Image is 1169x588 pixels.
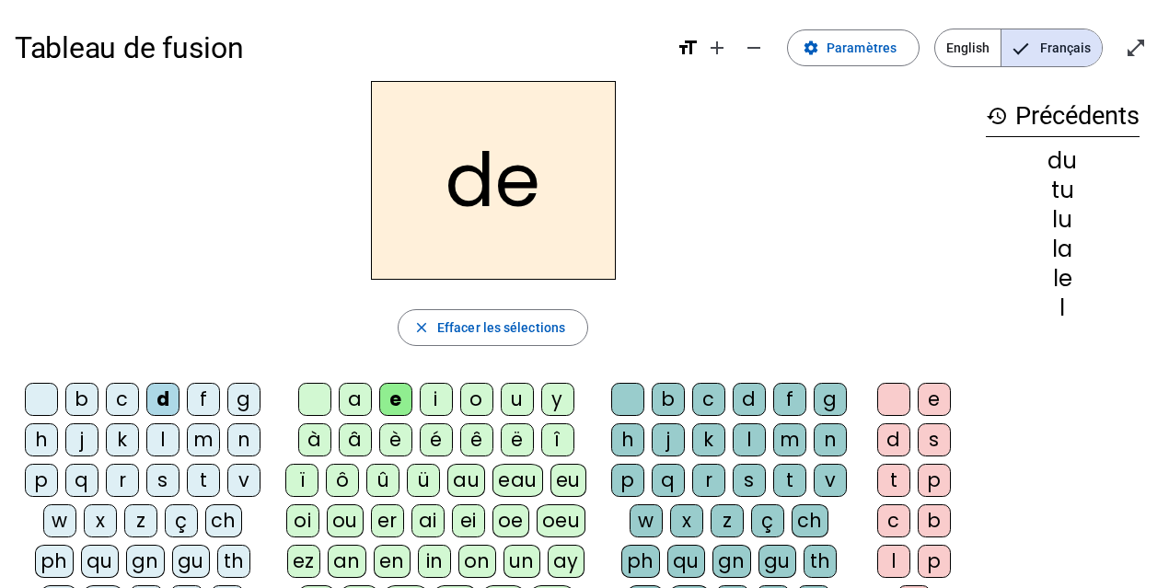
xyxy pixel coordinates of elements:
[758,545,796,578] div: gu
[379,423,412,456] div: è
[677,37,699,59] mat-icon: format_size
[447,464,485,497] div: au
[733,464,766,497] div: s
[81,545,119,578] div: qu
[371,504,404,537] div: er
[492,464,543,497] div: eau
[877,423,910,456] div: d
[918,464,951,497] div: p
[460,383,493,416] div: o
[773,423,806,456] div: m
[986,150,1140,172] div: du
[15,18,662,77] h1: Tableau de fusion
[652,464,685,497] div: q
[371,81,616,280] h2: de
[877,464,910,497] div: t
[205,504,242,537] div: ch
[918,504,951,537] div: b
[652,423,685,456] div: j
[326,464,359,497] div: ô
[217,545,250,578] div: th
[187,383,220,416] div: f
[550,464,586,497] div: eu
[187,423,220,456] div: m
[106,383,139,416] div: c
[1117,29,1154,66] button: Entrer en plein écran
[735,29,772,66] button: Diminuer la taille de la police
[733,423,766,456] div: l
[918,423,951,456] div: s
[374,545,411,578] div: en
[877,545,910,578] div: l
[935,29,1001,66] span: English
[285,464,318,497] div: ï
[452,504,485,537] div: ei
[1125,37,1147,59] mat-icon: open_in_full
[327,504,364,537] div: ou
[986,268,1140,290] div: le
[287,545,320,578] div: ez
[541,423,574,456] div: î
[411,504,445,537] div: ai
[328,545,366,578] div: an
[106,464,139,497] div: r
[751,504,784,537] div: ç
[611,464,644,497] div: p
[692,383,725,416] div: c
[934,29,1103,67] mat-button-toggle-group: Language selection
[25,464,58,497] div: p
[804,545,837,578] div: th
[711,504,744,537] div: z
[670,504,703,537] div: x
[146,383,179,416] div: d
[792,504,828,537] div: ch
[699,29,735,66] button: Augmenter la taille de la police
[146,464,179,497] div: s
[84,504,117,537] div: x
[43,504,76,537] div: w
[986,105,1008,127] mat-icon: history
[787,29,920,66] button: Paramètres
[773,383,806,416] div: f
[339,383,372,416] div: a
[339,423,372,456] div: â
[106,423,139,456] div: k
[877,504,910,537] div: c
[124,504,157,537] div: z
[227,383,260,416] div: g
[407,464,440,497] div: ü
[146,423,179,456] div: l
[541,383,574,416] div: y
[733,383,766,416] div: d
[652,383,685,416] div: b
[366,464,399,497] div: û
[611,423,644,456] div: h
[187,464,220,497] div: t
[65,423,98,456] div: j
[379,383,412,416] div: e
[630,504,663,537] div: w
[712,545,751,578] div: gn
[420,423,453,456] div: é
[65,464,98,497] div: q
[35,545,74,578] div: ph
[460,423,493,456] div: ê
[986,238,1140,260] div: la
[298,423,331,456] div: à
[773,464,806,497] div: t
[986,209,1140,231] div: lu
[986,297,1140,319] div: l
[165,504,198,537] div: ç
[803,40,819,56] mat-icon: settings
[743,37,765,59] mat-icon: remove
[814,383,847,416] div: g
[437,317,565,339] span: Effacer les sélections
[537,504,586,537] div: oeu
[918,545,951,578] div: p
[398,309,588,346] button: Effacer les sélections
[286,504,319,537] div: oi
[814,423,847,456] div: n
[692,464,725,497] div: r
[548,545,584,578] div: ay
[25,423,58,456] div: h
